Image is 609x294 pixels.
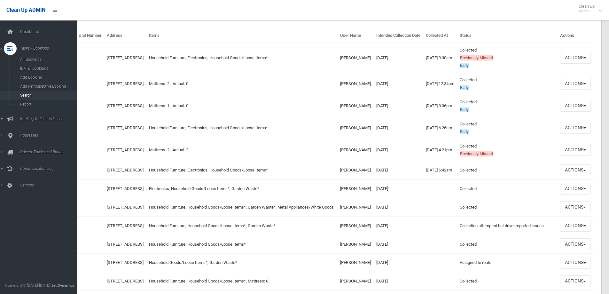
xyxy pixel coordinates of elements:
[560,164,591,176] button: Actions
[560,52,591,64] button: Actions
[104,28,146,43] th: Address
[107,103,144,108] a: [STREET_ADDRESS]
[338,139,374,161] td: [PERSON_NAME]
[457,217,558,235] td: Collection attempted but driver reported issues
[107,242,144,247] a: [STREET_ADDRESS]
[146,139,338,161] td: Mattress: 2 - Actual: 2
[107,260,144,265] a: [STREET_ADDRESS]
[6,7,45,13] span: Clean Up ADMIN
[338,73,374,95] td: [PERSON_NAME]
[560,275,591,287] button: Actions
[338,179,374,198] td: [PERSON_NAME]
[338,95,374,117] td: [PERSON_NAME]
[374,253,423,272] td: [DATE]
[107,125,144,130] a: [STREET_ADDRESS]
[146,253,338,272] td: Household Goods/Loose Items*, Garden Waste*
[560,144,591,156] button: Actions
[560,100,591,112] button: Actions
[457,139,558,161] td: Collected
[457,161,558,179] td: Collected
[338,161,374,179] td: [PERSON_NAME]
[146,95,338,117] td: Mattress: 1 - Actual: 0
[146,272,338,290] td: Household Furniture, Household Goods/Loose Items*, Mattress: 0
[423,139,457,161] td: [DATE] 4:21pm
[18,46,82,51] span: Tasks / Bookings
[457,73,558,95] td: Collected
[18,75,76,80] span: Add Booking
[146,73,338,95] td: Mattress: 2 - Actual: 0
[5,283,50,288] span: Copyright © [DATE]-[DATE]
[338,43,374,73] td: [PERSON_NAME]
[560,122,591,134] button: Actions
[107,168,144,172] a: [STREET_ADDRESS]
[560,78,591,90] button: Actions
[18,166,82,171] span: Communication Log
[423,95,457,117] td: [DATE] 3:36pm
[374,272,423,290] td: [DATE]
[423,28,457,43] th: Collected At
[374,139,423,161] td: [DATE]
[560,238,591,250] button: Actions
[374,235,423,254] td: [DATE]
[457,235,558,254] td: Collected
[338,217,374,235] td: [PERSON_NAME]
[107,205,144,210] a: [STREET_ADDRESS]
[76,28,105,43] th: Unit Number
[374,73,423,95] td: [DATE]
[457,28,558,43] th: Status
[374,28,423,43] th: Intended Collection Date
[18,116,82,121] span: Booking Collection Issues
[146,235,338,254] td: Household Furniture, Household Goods/Loose Items*
[374,43,423,73] td: [DATE]
[457,95,558,117] td: Collected
[51,283,74,288] strong: Jet Dynamics
[146,43,338,73] td: Household Furniture, Electronics, Household Goods/Loose Items*
[460,55,493,60] span: Previously Missed
[107,147,144,152] a: [STREET_ADDRESS]
[457,117,558,139] td: Collected
[457,43,558,73] td: Collected
[107,55,144,60] a: [STREET_ADDRESS]
[107,223,144,228] a: [STREET_ADDRESS]
[338,28,374,43] th: User Name
[374,95,423,117] td: [DATE]
[146,28,338,43] th: Items
[146,217,338,235] td: Household Furniture, Household Goods/Loose Items*, Garden Waste*
[457,272,558,290] td: Collected
[18,102,76,107] span: Report
[146,179,338,198] td: Electronics, Household Goods/Loose Items*, Garden Waste*
[18,84,76,89] span: Add Retrospective Booking
[457,198,558,217] td: Collected
[18,183,82,187] span: Settings
[338,272,374,290] td: [PERSON_NAME]
[374,217,423,235] td: [DATE]
[374,117,423,139] td: [DATE]
[338,253,374,272] td: [PERSON_NAME]
[374,179,423,198] td: [DATE]
[18,57,76,62] span: All Bookings
[374,161,423,179] td: [DATE]
[423,161,457,179] td: [DATE] 6:42am
[560,201,591,213] button: Actions
[107,81,144,86] a: [STREET_ADDRESS]
[374,198,423,217] td: [DATE]
[338,117,374,139] td: [PERSON_NAME]
[338,198,374,217] td: [PERSON_NAME]
[460,151,493,156] span: Previously Missed
[107,279,144,283] a: [STREET_ADDRESS]
[18,66,76,71] span: [DATE] Bookings
[460,63,469,68] span: Early
[18,133,82,138] span: Addresses
[460,85,469,90] span: Early
[457,253,558,272] td: Assigned to route
[558,28,594,43] th: Actions
[423,43,457,73] td: [DATE] 9:30am
[560,220,591,232] button: Actions
[579,9,595,13] small: Admin
[457,179,558,198] td: Collected
[460,107,469,112] span: Early
[107,186,144,191] a: [STREET_ADDRESS]
[460,129,469,134] span: Early
[423,117,457,139] td: [DATE] 6:26am
[18,93,76,98] span: Search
